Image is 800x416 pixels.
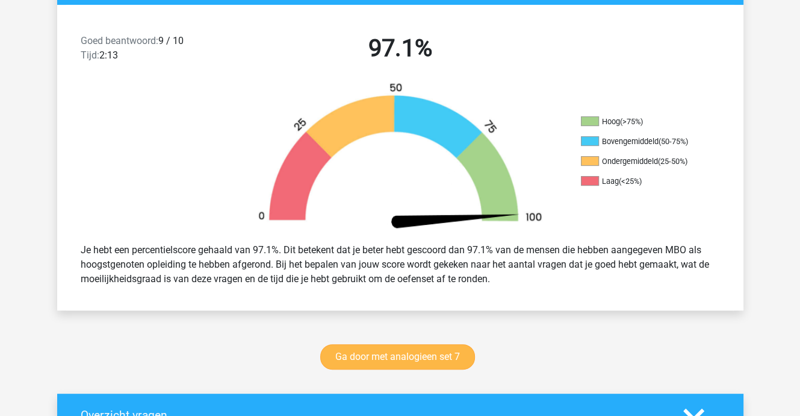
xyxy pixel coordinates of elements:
[620,117,643,126] div: (>75%)
[659,137,688,146] div: (50-75%)
[245,34,556,63] h2: 97.1%
[581,136,701,147] li: Bovengemiddeld
[72,238,729,291] div: Je hebt een percentielscore gehaald van 97.1%. Dit betekent dat je beter hebt gescoord dan 97.1% ...
[619,177,642,186] div: (<25%)
[320,344,475,370] a: Ga door met analogieen set 7
[581,116,701,127] li: Hoog
[581,176,701,187] li: Laag
[658,157,687,166] div: (25-50%)
[81,49,99,61] span: Tijd:
[581,156,701,167] li: Ondergemiddeld
[238,82,563,233] img: 97.cffe5254236c.png
[81,35,158,46] span: Goed beantwoord:
[72,34,236,68] div: 9 / 10 2:13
